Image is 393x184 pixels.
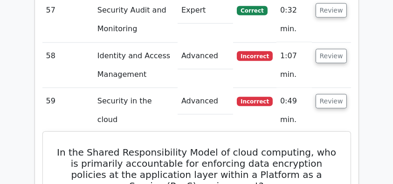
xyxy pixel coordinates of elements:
td: Security in the cloud [94,88,178,133]
td: 0:49 min. [276,88,312,133]
td: 59 [42,88,94,133]
span: Correct [237,6,267,15]
td: 58 [42,43,94,88]
td: 1:07 min. [276,43,312,88]
td: Advanced [178,88,233,115]
button: Review [316,49,347,63]
button: Review [316,3,347,18]
td: Advanced [178,43,233,69]
button: Review [316,94,347,109]
span: Incorrect [237,51,273,61]
span: Incorrect [237,97,273,106]
td: Identity and Access Management [94,43,178,88]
